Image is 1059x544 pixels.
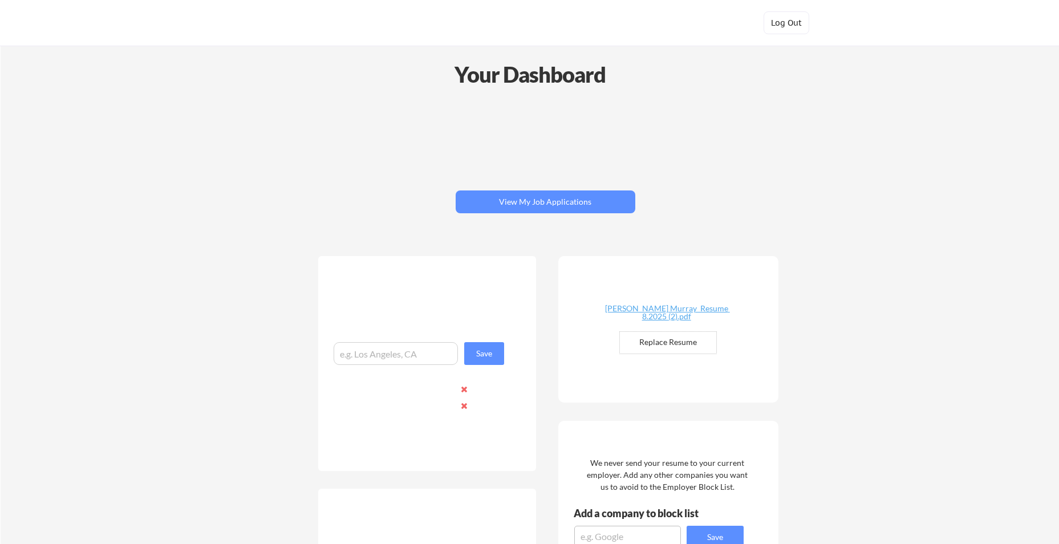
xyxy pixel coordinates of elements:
div: We never send your resume to your current employer. Add any other companies you want us to avoid ... [586,457,749,493]
div: Add a company to block list [574,508,716,518]
button: Log Out [764,11,809,34]
a: [PERSON_NAME] Murray_Resume 8.2025 (2).pdf [599,305,735,322]
input: e.g. Los Angeles, CA [334,342,458,365]
button: Save [464,342,504,365]
div: [PERSON_NAME] Murray_Resume 8.2025 (2).pdf [599,305,735,320]
button: View My Job Applications [456,190,635,213]
div: Your Dashboard [1,58,1059,91]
